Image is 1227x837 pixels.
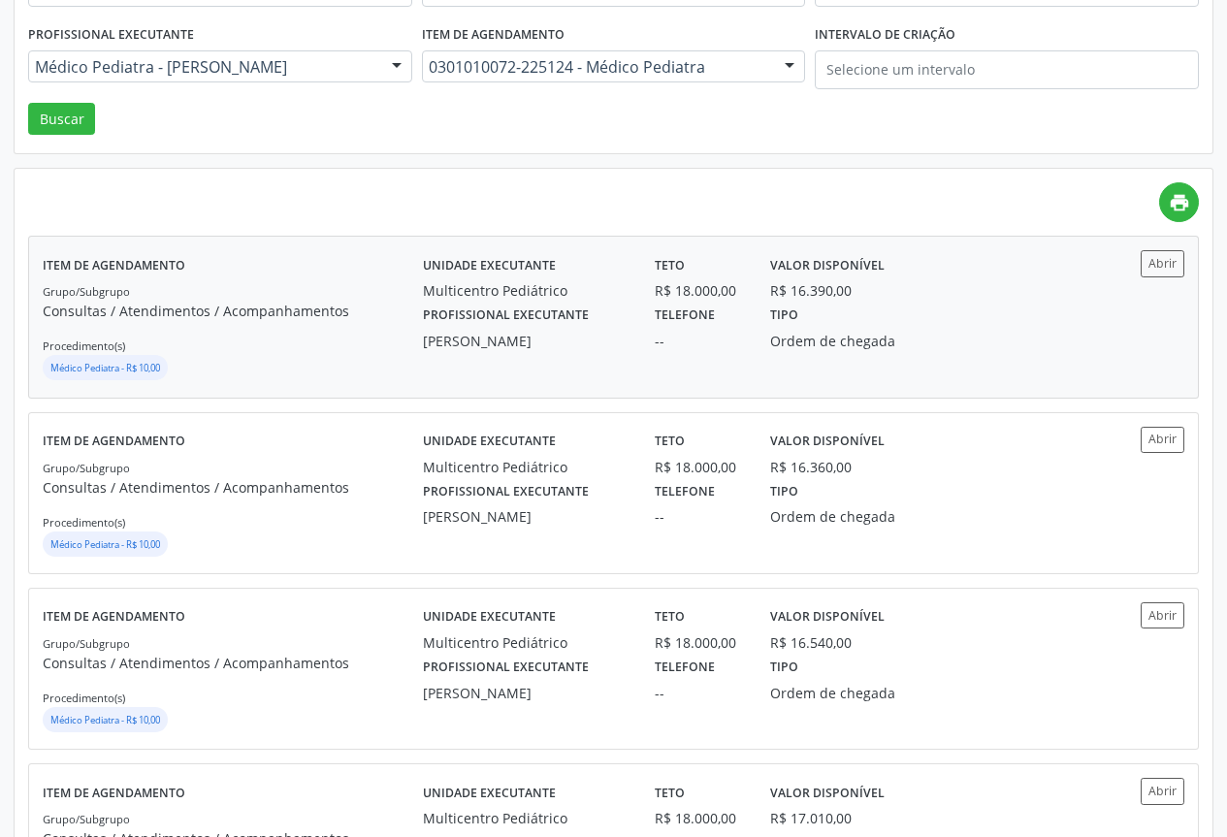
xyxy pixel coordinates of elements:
[770,301,798,331] label: Tipo
[655,602,685,632] label: Teto
[655,427,685,457] label: Teto
[43,653,423,673] p: Consultas / Atendimentos / Acompanhamentos
[43,636,130,651] small: Grupo/Subgrupo
[429,57,766,77] span: 0301010072-225124 - Médico Pediatra
[423,477,589,507] label: Profissional executante
[770,477,798,507] label: Tipo
[43,602,185,632] label: Item de agendamento
[770,506,917,527] div: Ordem de chegada
[1141,602,1184,628] button: Abrir
[655,808,743,828] div: R$ 18.000,00
[655,506,743,527] div: --
[422,20,565,50] label: Item de agendamento
[35,57,372,77] span: Médico Pediatra - [PERSON_NAME]
[423,602,556,632] label: Unidade executante
[423,778,556,808] label: Unidade executante
[43,250,185,280] label: Item de agendamento
[1141,427,1184,453] button: Abrir
[423,632,627,653] div: Multicentro Pediátrico
[815,20,955,50] label: Intervalo de criação
[423,506,627,527] div: [PERSON_NAME]
[28,20,194,50] label: Profissional executante
[655,301,715,331] label: Telefone
[655,632,743,653] div: R$ 18.000,00
[43,284,130,299] small: Grupo/Subgrupo
[655,250,685,280] label: Teto
[28,103,95,136] button: Buscar
[43,812,130,826] small: Grupo/Subgrupo
[655,778,685,808] label: Teto
[423,457,627,477] div: Multicentro Pediátrico
[655,280,743,301] div: R$ 18.000,00
[43,427,185,457] label: Item de agendamento
[50,714,160,726] small: Médico Pediatra - R$ 10,00
[770,653,798,683] label: Tipo
[1169,192,1190,213] i: print
[655,457,743,477] div: R$ 18.000,00
[43,301,423,321] p: Consultas / Atendimentos / Acompanhamentos
[423,301,589,331] label: Profissional executante
[770,280,852,301] div: R$ 16.390,00
[770,683,917,703] div: Ordem de chegada
[770,602,885,632] label: Valor disponível
[770,250,885,280] label: Valor disponível
[43,461,130,475] small: Grupo/Subgrupo
[770,331,917,351] div: Ordem de chegada
[50,362,160,374] small: Médico Pediatra - R$ 10,00
[1141,250,1184,276] button: Abrir
[770,808,852,828] div: R$ 17.010,00
[43,515,125,530] small: Procedimento(s)
[423,427,556,457] label: Unidade executante
[423,653,589,683] label: Profissional executante
[770,632,852,653] div: R$ 16.540,00
[423,331,627,351] div: [PERSON_NAME]
[423,280,627,301] div: Multicentro Pediátrico
[770,778,885,808] label: Valor disponível
[655,331,743,351] div: --
[655,683,743,703] div: --
[770,457,852,477] div: R$ 16.360,00
[1159,182,1199,222] a: print
[1141,778,1184,804] button: Abrir
[43,778,185,808] label: Item de agendamento
[655,653,715,683] label: Telefone
[50,538,160,551] small: Médico Pediatra - R$ 10,00
[770,427,885,457] label: Valor disponível
[423,250,556,280] label: Unidade executante
[423,808,627,828] div: Multicentro Pediátrico
[43,477,423,498] p: Consultas / Atendimentos / Acompanhamentos
[815,50,1199,89] input: Selecione um intervalo
[43,338,125,353] small: Procedimento(s)
[43,691,125,705] small: Procedimento(s)
[655,477,715,507] label: Telefone
[423,683,627,703] div: [PERSON_NAME]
